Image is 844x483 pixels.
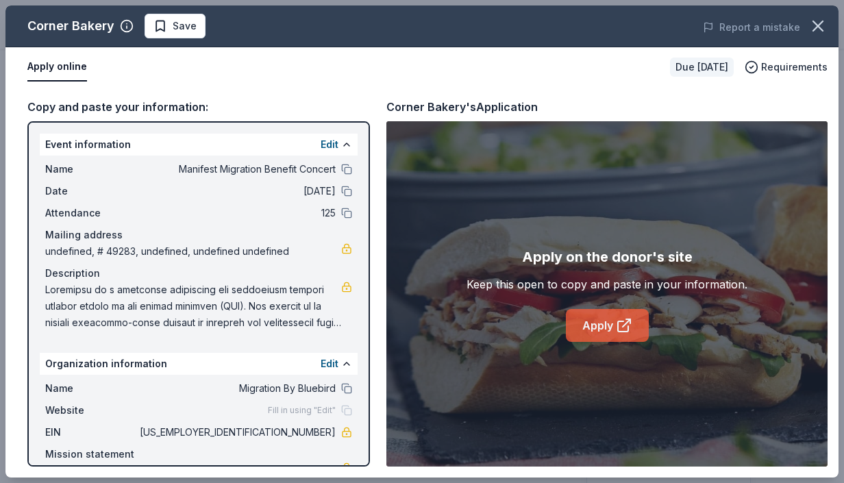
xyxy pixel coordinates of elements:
[45,265,352,282] div: Description
[27,53,87,82] button: Apply online
[45,402,137,419] span: Website
[321,136,338,153] button: Edit
[321,356,338,372] button: Edit
[45,161,137,177] span: Name
[137,183,336,199] span: [DATE]
[745,59,828,75] button: Requirements
[45,446,352,462] div: Mission statement
[137,205,336,221] span: 125
[45,183,137,199] span: Date
[761,59,828,75] span: Requirements
[45,243,341,260] span: undefined, # 49283, undefined, undefined undefined
[45,282,341,331] span: Loremipsu do s ametconse adipiscing eli seddoeiusm tempori utlabor etdolo ma ali enimad minimven ...
[467,276,747,293] div: Keep this open to copy and paste in your information.
[27,15,114,37] div: Corner Bakery
[386,98,538,116] div: Corner Bakery's Application
[45,205,137,221] span: Attendance
[27,98,370,116] div: Copy and paste your information:
[137,380,336,397] span: Migration By Bluebird
[45,424,137,441] span: EIN
[522,246,693,268] div: Apply on the donor's site
[268,405,336,416] span: Fill in using "Edit"
[45,227,352,243] div: Mailing address
[137,161,336,177] span: Manifest Migration Benefit Concert
[173,18,197,34] span: Save
[670,58,734,77] div: Due [DATE]
[40,353,358,375] div: Organization information
[137,424,336,441] span: [US_EMPLOYER_IDENTIFICATION_NUMBER]
[45,380,137,397] span: Name
[40,134,358,156] div: Event information
[703,19,800,36] button: Report a mistake
[566,309,649,342] a: Apply
[145,14,206,38] button: Save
